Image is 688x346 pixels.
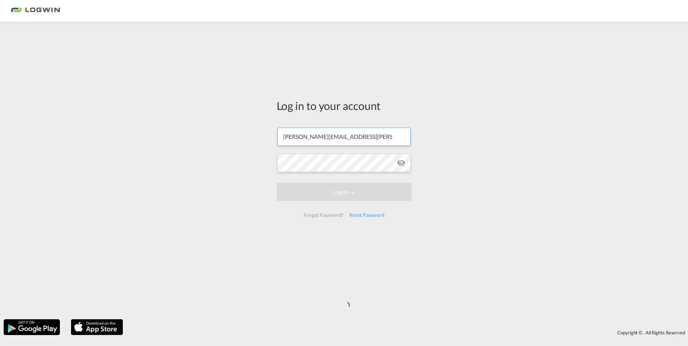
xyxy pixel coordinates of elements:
[277,98,412,113] div: Log in to your account
[346,209,387,222] div: Reset Password
[127,326,688,339] div: Copyright © . All Rights Reserved
[277,183,412,201] button: LOGIN
[11,3,60,19] img: 2761ae10d95411efa20a1f5e0282d2d7.png
[277,128,411,146] input: Enter email/phone number
[397,158,406,167] md-icon: icon-eye-off
[70,318,124,336] img: apple.png
[301,209,346,222] div: Forgot Password?
[3,318,61,336] img: google.png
